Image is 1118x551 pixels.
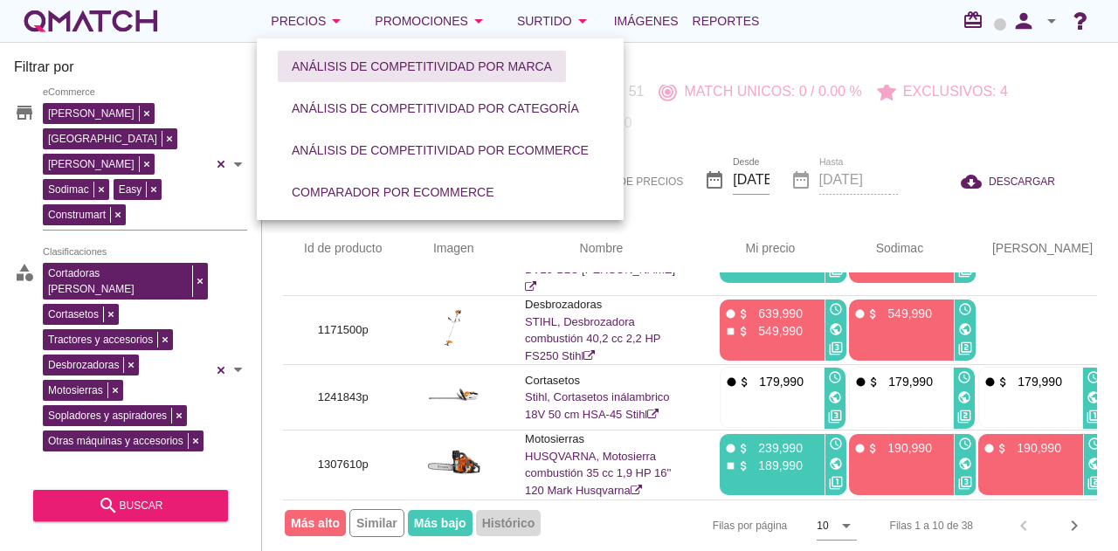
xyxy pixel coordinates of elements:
button: Exclusivos: 4 [870,76,1016,107]
span: Reportes [693,10,760,31]
p: 179,990 [751,373,804,390]
th: Id de producto: Not sorted. [283,224,404,273]
i: access_time [1087,437,1101,451]
i: attach_money [866,307,880,320]
div: 10 [817,518,828,534]
i: attach_money [738,375,751,389]
th: Nombre: Not sorted. [504,224,699,273]
i: attach_money [737,442,750,455]
div: Análisis de competitividad por categoría [292,100,579,118]
i: public [829,457,843,471]
i: access_time [957,370,971,384]
p: 1171500p [304,321,383,339]
i: attach_money [737,459,750,472]
p: 549,990 [880,305,932,322]
i: access_time [1087,370,1101,384]
i: filter_1 [829,476,843,490]
span: Histórico [476,510,542,536]
p: 239,990 [750,439,803,457]
a: Stihl, Cortasetos inálambrico 18V 50 cm HSA-45 Stihl [525,390,669,421]
div: Filas 1 a 10 de 38 [890,518,973,534]
th: Falabella: Not sorted. Activate to sort ascending. [957,224,1114,273]
img: 1171500p_15.jpg [424,306,484,349]
p: 179,990 [880,373,933,390]
i: filter_2 [957,410,971,424]
div: Análisis de competitividad por marca [292,58,552,76]
p: Match únicos: 0 / 0.00 % [677,81,861,102]
a: Análisis de competitividad por eCommerce [271,129,610,171]
i: attach_money [737,325,750,338]
i: attach_money [996,442,1009,455]
div: Promociones [375,10,489,31]
h3: Filtrar por [14,57,247,85]
span: [PERSON_NAME] [44,156,139,172]
div: Clear all [212,258,230,481]
a: Imágenes [607,3,686,38]
button: Next page [1059,510,1090,541]
i: public [828,390,842,404]
div: Clear all [212,99,230,230]
span: Easy [114,182,147,197]
p: Desbrozadoras [525,296,678,313]
p: Exclusivos: 4 [896,81,1008,102]
i: access_time [829,302,843,316]
span: Cortasetos [44,306,103,322]
i: fiber_manual_record [854,375,867,389]
i: attach_money [867,375,880,389]
i: filter_3 [958,476,972,490]
i: fiber_manual_record [853,307,866,320]
button: Match únicos: 0 / 0.00 % [652,76,869,107]
i: access_time [828,370,842,384]
i: filter_2 [1087,476,1101,490]
span: Motosierras [44,382,107,398]
i: access_time [829,437,843,451]
i: category [14,262,35,283]
p: 179,990 [1010,373,1062,390]
div: buscar [47,495,214,516]
i: filter_3 [828,410,842,424]
i: public [829,322,843,336]
p: 549,990 [750,322,803,340]
a: BLACK & [PERSON_NAME], Sopladora aspiradora 2500 W BV25-B2C [PERSON_NAME] [525,229,676,293]
i: access_time [958,437,972,451]
i: date_range [704,169,725,190]
span: Tractores y accesorios [44,332,157,348]
i: fiber_manual_record [724,442,737,455]
th: Sodimac: Not sorted. Activate to sort ascending. [828,224,957,273]
a: Análisis de competitividad por marca [271,45,573,87]
i: stop [724,459,737,472]
i: arrow_drop_down [326,10,347,31]
div: Análisis de competitividad por eCommerce [292,141,589,160]
i: attach_money [997,375,1010,389]
i: person [1006,9,1041,33]
i: arrow_drop_down [572,10,593,31]
i: fiber_manual_record [725,375,738,389]
i: fiber_manual_record [853,442,866,455]
i: fiber_manual_record [983,442,996,455]
i: cloud_download [961,171,989,192]
i: public [958,322,972,336]
i: arrow_drop_down [1041,10,1062,31]
img: 1307610p_15.jpg [426,440,481,484]
span: Más alto [285,510,346,536]
input: Desde [733,166,769,194]
a: Comparador por eCommerce [271,171,515,213]
i: redeem [963,10,990,31]
i: stop [724,325,737,338]
a: Reportes [686,3,767,38]
i: fiber_manual_record [983,375,997,389]
i: public [1087,457,1101,471]
button: Comparador por eCommerce [278,176,508,208]
span: Imágenes [614,10,679,31]
i: store [14,102,35,123]
p: Cortasetos [525,372,678,389]
span: Construmart [44,207,110,223]
p: Motosierras [525,430,678,448]
i: fiber_manual_record [724,307,737,320]
a: Análisis de competitividad por categoría [271,87,600,129]
i: arrow_drop_down [468,10,489,31]
i: public [958,457,972,471]
i: public [1087,390,1101,404]
i: filter_1 [1087,410,1101,424]
span: [PERSON_NAME] [44,106,139,121]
